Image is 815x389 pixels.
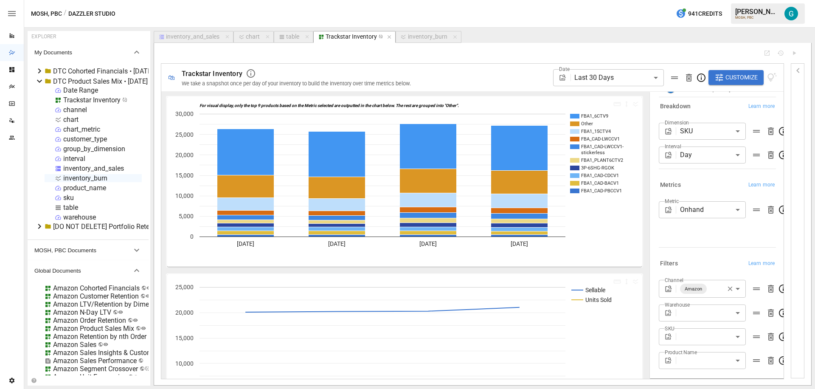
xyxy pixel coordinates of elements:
[28,240,149,260] button: MOSH, PBC Documents
[63,145,125,153] div: group_by_dimension
[175,110,194,117] text: 30,000
[63,96,121,104] div: Trackstar Inventory
[581,136,620,142] text: FBA_CAD-LWCCV1
[286,33,299,41] div: table
[748,102,775,111] span: Learn more
[64,8,67,19] div: /
[581,180,619,186] text: FBA1_CAD-BACV1
[708,70,764,85] button: Customize
[408,33,447,41] div: inventory_burn
[511,240,528,247] text: [DATE]
[63,194,74,202] div: sku
[175,309,194,316] text: 20,000
[168,73,175,82] div: 🛍
[581,129,611,134] text: FBA1_15CTV4
[53,284,140,292] div: Amazon Cohorted Financials
[175,152,194,158] text: 20,000
[233,31,274,43] button: chart
[767,70,777,85] button: View documentation
[53,357,137,365] div: Amazon Sales Performance
[681,284,705,294] span: Amazon
[141,326,146,331] svg: Public
[146,293,151,299] svg: Public
[660,102,691,111] h6: Breakdown
[784,7,798,20] img: Gavin Acres
[166,33,219,41] div: inventory_and_sales
[175,172,194,179] text: 15,000
[581,150,605,155] text: stickerless
[791,50,798,56] button: Run Query
[145,366,150,371] svg: Published
[53,373,126,381] div: Amazon Unit Economics
[34,247,132,254] span: MOSH, PBC Documents
[680,123,746,140] div: SKU
[725,72,758,83] span: Customize
[665,325,674,332] label: SKU
[581,188,622,194] text: FBA1_CAD-PBCCV1
[118,310,123,315] svg: Public
[175,131,194,138] text: 25,000
[764,50,770,56] button: Open Report
[34,268,132,274] span: Global Documents
[379,34,383,39] svg: Published
[53,67,172,75] div: DTC Cohorted Financials • [DATE] 08:42
[63,184,106,192] div: product_name
[581,165,614,171] text: 3P-6SHG-RGOK
[179,213,194,220] text: 5,000
[53,324,134,333] div: Amazon Product Sales Mix
[581,113,608,119] text: FBA1_6CTV9
[29,378,38,383] button: Collapse Folders
[200,103,459,108] text: For visual display, only the top 9 products based on the Metric selected are outputted in the cha...
[63,106,87,114] div: channel
[63,135,107,143] div: customer_type
[672,6,725,22] button: 941Credits
[63,213,96,221] div: warehouse
[680,201,746,218] div: Onhand
[175,192,194,199] text: 10,000
[779,2,803,25] button: Gavin Acres
[665,197,679,205] label: Metric
[665,349,697,356] label: Product Name
[146,285,152,290] svg: Public
[175,360,194,367] text: 10,000
[154,31,233,43] button: inventory_and_sales
[274,31,313,43] button: table
[53,316,126,324] div: Amazon Order Retention
[175,284,194,290] text: 25,000
[63,125,100,133] div: chart_metric
[53,77,166,85] div: DTC Product Sales Mix • [DATE] 08:16
[133,374,138,379] svg: Public
[190,233,194,240] text: 0
[63,86,98,94] div: Date Range
[63,164,124,172] div: inventory_and_sales
[103,342,108,347] svg: Public
[326,33,377,41] div: Trackstar Inventory
[53,365,138,373] div: Amazon Segment Crossover
[175,335,194,341] text: 15,000
[574,73,614,82] span: Last 30 Days
[63,116,79,124] div: chart
[53,333,146,341] div: Amazon Retention by nth Order
[63,174,107,182] div: inventory_burn
[735,8,779,16] div: [PERSON_NAME]
[53,292,139,300] div: Amazon Customer Retention
[665,143,681,150] label: Interval
[53,341,96,349] div: Amazon Sales
[581,158,623,163] text: FBA1_PLANT6CTV2
[53,349,182,357] div: Amazon Sales Insights & Customer Metrics
[665,119,689,126] label: Dimension
[585,296,612,303] text: Units Sold
[182,80,411,87] span: We take a snapshot once per day of your inventory to build the inventory over time metrics below.
[237,240,254,247] text: [DATE]
[133,318,138,323] svg: Public
[559,65,570,73] label: Date
[585,287,605,293] text: Sellable
[665,276,683,284] label: Channel
[53,223,226,231] div: [DO NOT DELETE] Portfolio Retention Prediction Accuracy
[688,8,722,19] span: 941 Credits
[31,8,62,19] button: MOSH, PBC
[63,155,85,163] div: interval
[63,203,78,211] div: table
[313,31,396,43] button: Trackstar Inventory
